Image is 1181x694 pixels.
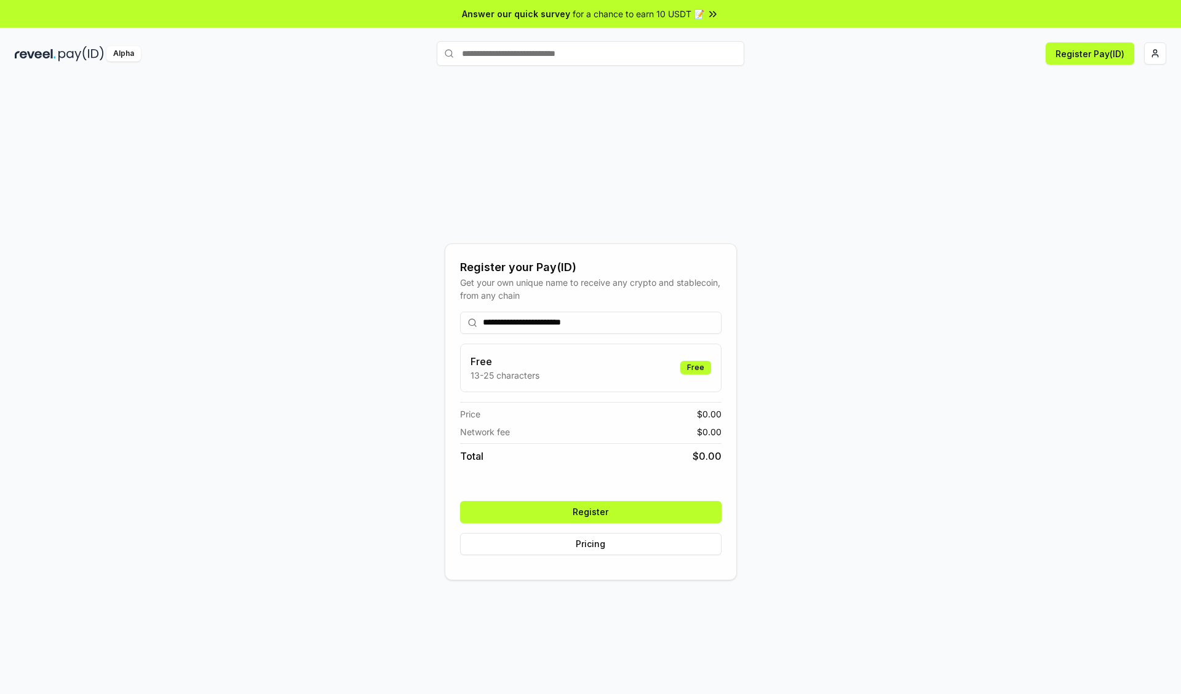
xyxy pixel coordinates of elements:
[471,354,539,369] h3: Free
[1046,42,1134,65] button: Register Pay(ID)
[460,501,722,523] button: Register
[460,408,480,420] span: Price
[106,46,141,61] div: Alpha
[460,276,722,302] div: Get your own unique name to receive any crypto and stablecoin, from any chain
[680,361,711,374] div: Free
[573,7,704,20] span: for a chance to earn 10 USDT 📝
[697,408,722,420] span: $ 0.00
[460,449,483,463] span: Total
[693,449,722,463] span: $ 0.00
[460,425,510,438] span: Network fee
[460,533,722,555] button: Pricing
[15,46,56,61] img: reveel_dark
[58,46,104,61] img: pay_id
[471,369,539,382] p: 13-25 characters
[460,259,722,276] div: Register your Pay(ID)
[697,425,722,438] span: $ 0.00
[462,7,570,20] span: Answer our quick survey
